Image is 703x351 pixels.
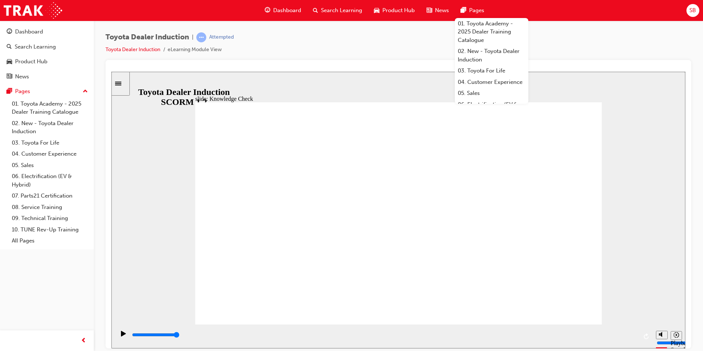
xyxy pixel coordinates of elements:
a: 02. New - Toyota Dealer Induction [9,118,91,137]
a: guage-iconDashboard [259,3,307,18]
span: car-icon [374,6,379,15]
button: Pages [3,85,91,98]
span: pages-icon [7,88,12,95]
a: All Pages [9,235,91,247]
span: news-icon [7,74,12,80]
img: Trak [4,2,62,19]
a: 05. Sales [455,88,528,99]
span: prev-icon [81,336,86,345]
span: Search Learning [321,6,362,15]
div: Pages [15,87,30,96]
button: Replay (Ctrl+Alt+R) [530,259,541,270]
button: Play (Ctrl+Alt+P) [4,259,16,271]
a: 08. Service Training [9,202,91,213]
a: car-iconProduct Hub [368,3,421,18]
span: news-icon [427,6,432,15]
div: playback controls [4,253,541,277]
a: Product Hub [3,55,91,68]
span: up-icon [83,87,88,96]
a: 03. Toyota For Life [9,137,91,149]
span: guage-icon [265,6,270,15]
input: slide progress [21,260,68,266]
a: 02. New - Toyota Dealer Induction [455,46,528,65]
span: car-icon [7,58,12,65]
span: Toyota Dealer Induction [106,33,189,42]
a: 04. Customer Experience [455,77,528,88]
span: Dashboard [273,6,301,15]
a: Dashboard [3,25,91,39]
a: Search Learning [3,40,91,54]
a: 06. Electrification (EV & Hybrid) [9,171,91,190]
button: SB [686,4,699,17]
a: 05. Sales [9,160,91,171]
a: 09. Technical Training [9,213,91,224]
a: Toyota Dealer Induction [106,46,160,53]
a: 03. Toyota For Life [455,65,528,77]
div: Playback Speed [559,268,570,281]
a: 01. Toyota Academy - 2025 Dealer Training Catalogue [455,18,528,46]
span: Pages [469,6,484,15]
a: 10. TUNE Rev-Up Training [9,224,91,235]
button: Playback speed [559,259,571,268]
span: pages-icon [461,6,466,15]
div: Product Hub [15,57,47,66]
a: 01. Toyota Academy - 2025 Dealer Training Catalogue [9,98,91,118]
a: 04. Customer Experience [9,148,91,160]
span: News [435,6,449,15]
input: volume [545,268,593,274]
div: Dashboard [15,28,43,36]
span: SB [689,6,696,15]
a: 07. Parts21 Certification [9,190,91,202]
a: search-iconSearch Learning [307,3,368,18]
div: misc controls [541,253,570,277]
div: Attempted [209,34,234,41]
span: Product Hub [382,6,415,15]
button: Mute (Ctrl+Alt+M) [545,259,556,267]
span: search-icon [313,6,318,15]
a: 06. Electrification (EV & Hybrid) [455,99,528,118]
span: learningRecordVerb_ATTEMPT-icon [196,32,206,42]
span: | [192,33,193,42]
div: News [15,72,29,81]
a: pages-iconPages [455,3,490,18]
a: News [3,70,91,84]
button: DashboardSearch LearningProduct HubNews [3,24,91,85]
span: search-icon [7,44,12,50]
span: guage-icon [7,29,12,35]
li: eLearning Module View [168,46,222,54]
div: Search Learning [15,43,56,51]
a: news-iconNews [421,3,455,18]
